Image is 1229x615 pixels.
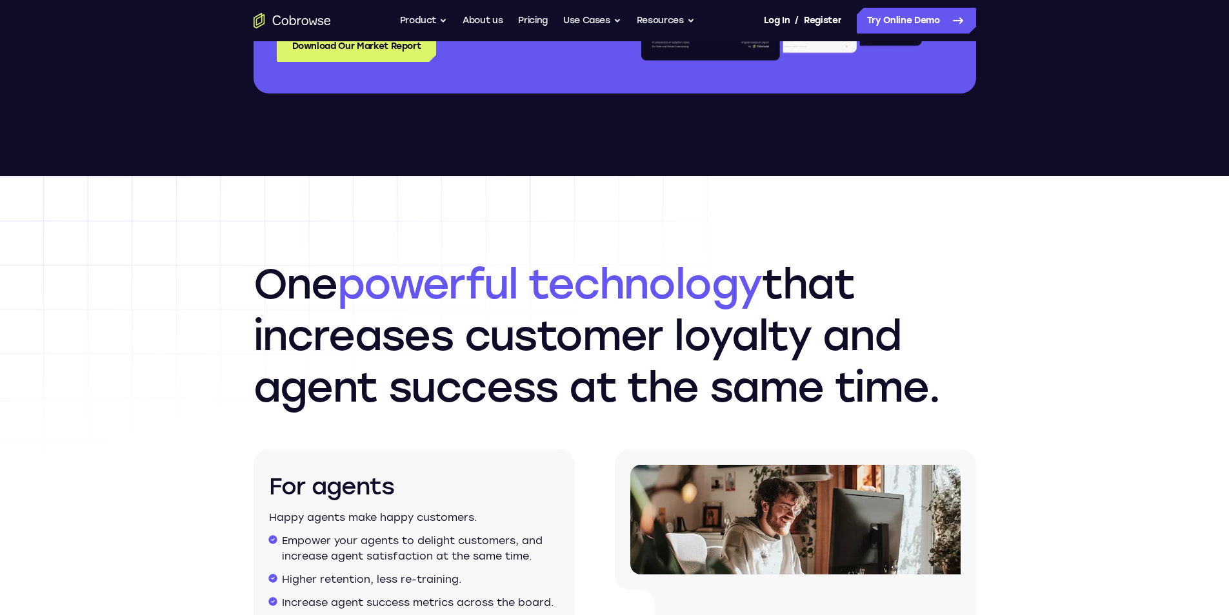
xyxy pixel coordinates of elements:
[277,31,437,62] a: Download Our Market Report
[400,8,448,34] button: Product
[563,8,621,34] button: Use Cases
[282,533,559,564] li: Empower your agents to delight customers, and increase agent satisfaction at the same time.
[463,8,503,34] a: About us
[795,13,799,28] span: /
[764,8,790,34] a: Log In
[637,8,695,34] button: Resources
[254,259,976,413] h2: One that increases customer loyalty and agent success at the same time.
[857,8,976,34] a: Try Online Demo
[282,572,559,587] li: Higher retention, less re-training.
[804,8,841,34] a: Register
[282,595,559,610] li: Increase agent success metrics across the board.
[269,510,559,525] p: Happy agents make happy customers.
[518,8,548,34] a: Pricing
[269,471,559,502] h3: For agents
[337,259,763,309] span: powerful technology
[254,13,331,28] a: Go to the home page
[630,465,961,574] img: A person working on a computer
